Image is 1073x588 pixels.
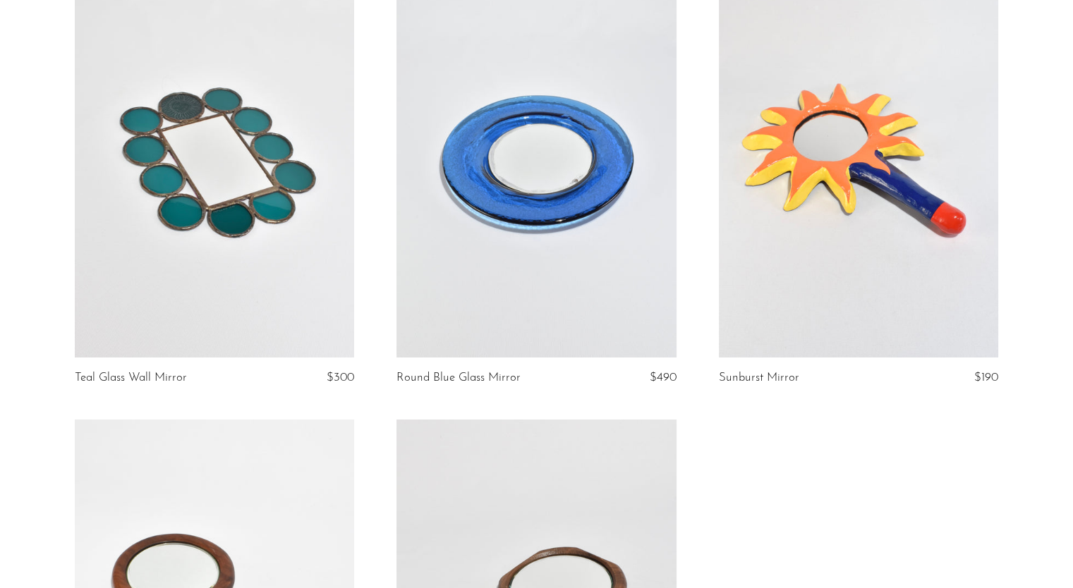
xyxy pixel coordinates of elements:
[75,372,187,384] a: Teal Glass Wall Mirror
[650,372,677,384] span: $490
[327,372,354,384] span: $300
[719,372,799,384] a: Sunburst Mirror
[396,372,521,384] a: Round Blue Glass Mirror
[974,372,998,384] span: $190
